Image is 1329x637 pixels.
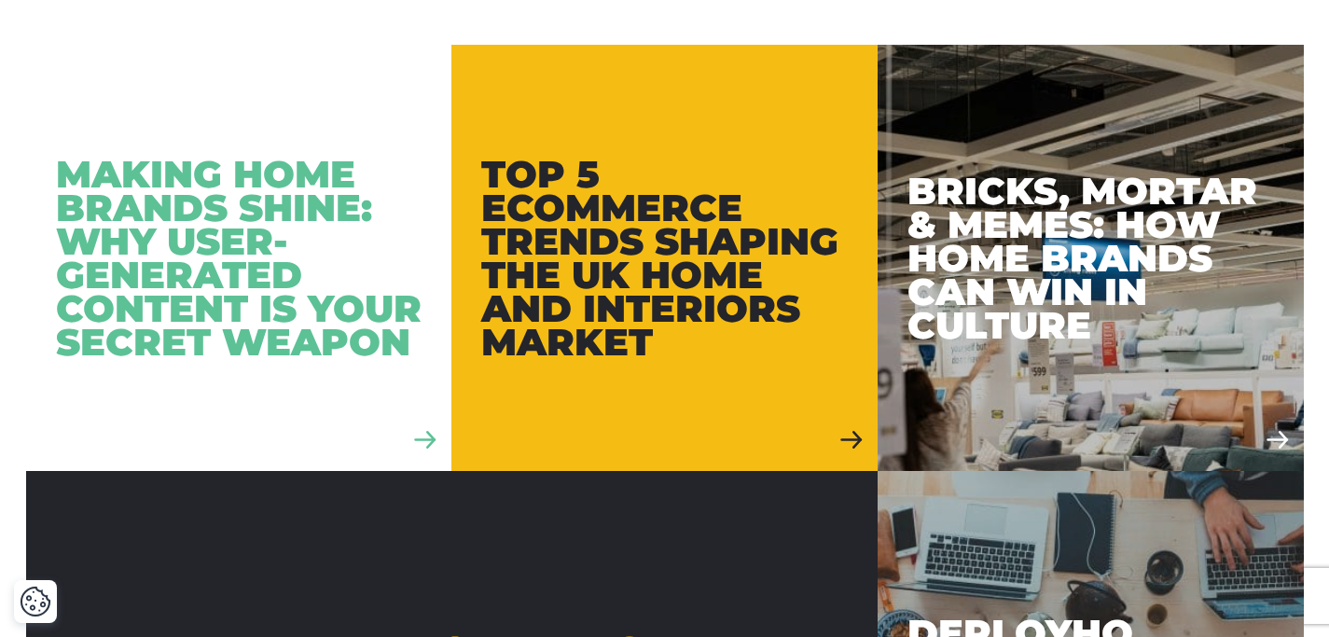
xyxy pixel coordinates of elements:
a: Bricks, Mortar & Memes: How Home Brands Can Win in Culture Bricks, Mortar & Memes: How Home Brand... [878,45,1304,471]
div: Bricks, Mortar & Memes: How Home Brands Can Win in Culture [907,174,1274,342]
button: Cookie Settings [20,586,51,617]
img: Revisit consent button [20,586,51,617]
a: Making Home Brands Shine: Why User-Generated Content is Your Secret Weapon Making Home Brands Shi... [26,45,452,471]
a: Top 5 Ecommerce Trends Shaping the UK Home and Interiors Market [451,45,878,471]
div: Making Home Brands Shine: Why User-Generated Content is Your Secret Weapon [56,158,422,359]
div: Top 5 Ecommerce Trends Shaping the UK Home and Interiors Market [481,158,848,359]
